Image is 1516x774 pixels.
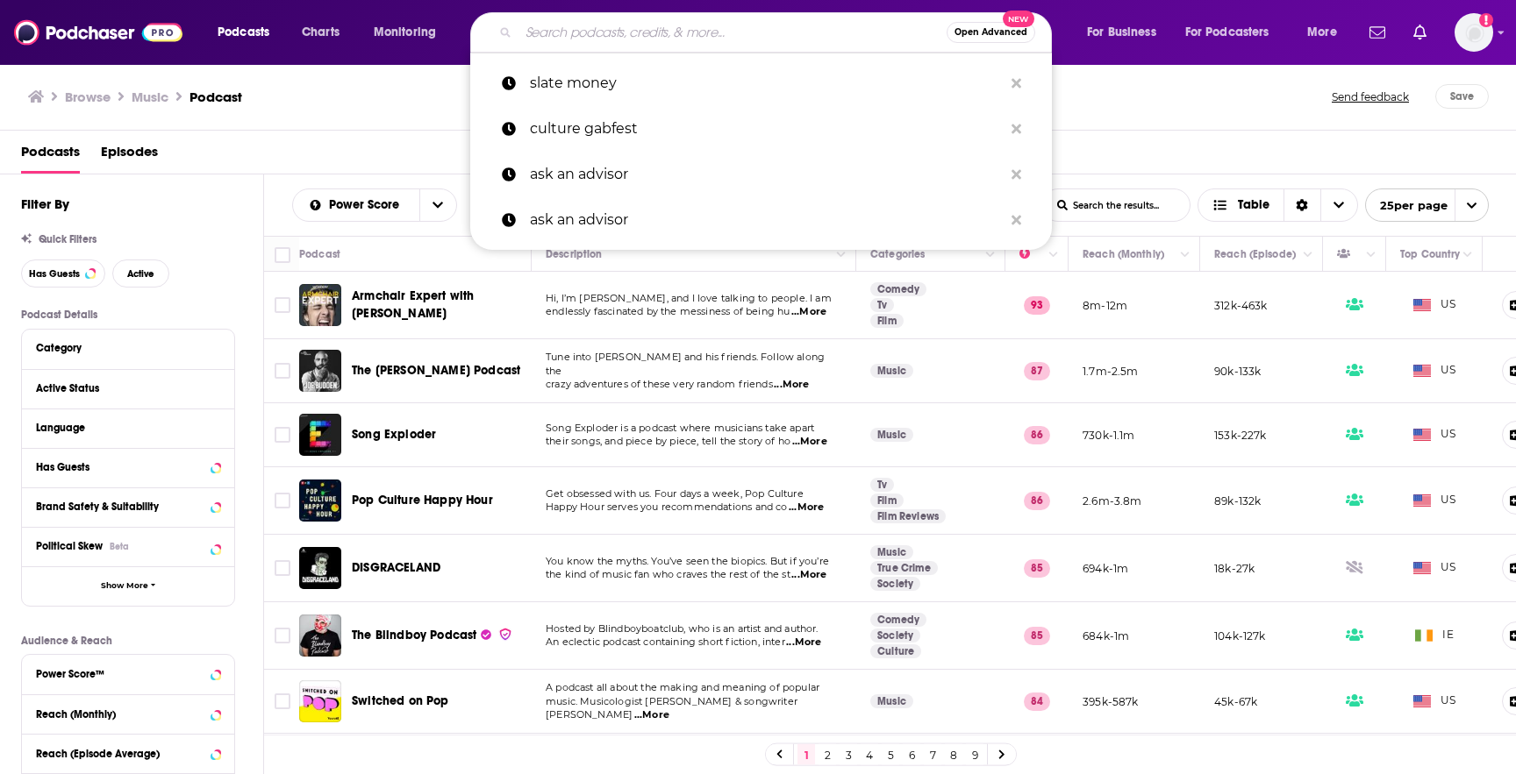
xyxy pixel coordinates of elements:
span: Toggle select row [275,560,290,576]
button: open menu [1174,18,1295,46]
a: Armchair Expert with [PERSON_NAME] [352,288,526,323]
div: Brand Safety & Suitability [36,501,205,513]
a: Show notifications dropdown [1406,18,1434,47]
h2: Choose List sort [292,188,457,222]
span: Quick Filters [39,233,97,245]
span: Episodes [101,138,158,174]
a: Film [870,494,904,508]
span: their songs, and piece by piece, tell the story of ho [546,435,790,447]
span: Podcasts [218,20,269,45]
button: Column Actions [1457,245,1478,266]
a: Show notifications dropdown [1362,18,1392,47]
a: Switched on Pop [299,680,341,722]
span: Armchair Expert with [PERSON_NAME] [352,288,474,321]
span: Song Exploder is a podcast where musicians take apart [546,422,814,434]
button: Language [36,416,220,438]
p: 684k-1m [1083,628,1129,643]
a: Song Exploder [352,426,436,444]
a: Tv [870,298,894,312]
span: Show More [101,581,148,591]
a: Culture [870,644,921,658]
p: 312k-463k [1214,298,1268,313]
p: slate money [530,60,1003,106]
p: ask an advisor [530,197,1003,243]
span: ...More [792,435,827,449]
span: Podcasts [21,138,80,174]
p: 87 [1024,362,1050,380]
p: 84 [1024,692,1050,710]
span: New [1003,11,1034,27]
button: Column Actions [980,245,1001,266]
span: US [1413,426,1456,444]
span: crazy adventures of these very random friends [546,378,773,390]
p: 104k-127k [1214,628,1266,643]
span: For Podcasters [1185,20,1269,45]
span: ...More [786,636,821,650]
a: The [PERSON_NAME] Podcast [352,362,520,380]
button: open menu [419,189,456,221]
a: The Blindboy Podcast [352,627,512,644]
span: Toggle select row [275,628,290,643]
button: open menu [1295,18,1359,46]
h3: Podcast [189,89,242,105]
a: Comedy [870,613,926,627]
span: Power Score [329,199,405,211]
span: More [1307,20,1337,45]
a: 3 [840,744,857,765]
span: US [1413,692,1456,710]
p: 153k-227k [1214,428,1267,443]
a: Charts [290,18,350,46]
img: The Joe Budden Podcast [299,350,341,392]
div: Podcast [299,244,340,265]
button: open menu [293,199,419,211]
span: ...More [774,378,809,392]
button: Column Actions [831,245,852,266]
button: Reach (Episode Average) [36,742,220,763]
span: US [1413,362,1456,380]
span: The Blindboy Podcast [352,628,476,643]
a: 9 [966,744,983,765]
p: Audience & Reach [21,635,235,647]
button: Column Actions [1298,245,1319,266]
span: Has Guests [29,269,80,279]
a: 5 [882,744,899,765]
button: Column Actions [1361,245,1382,266]
span: Happy Hour serves you recommendations and co [546,501,788,513]
a: Society [870,577,920,591]
img: The Blindboy Podcast [299,614,341,657]
button: Column Actions [1043,245,1064,266]
div: Reach (Episode Average) [36,748,205,760]
a: culture gabfest [470,106,1052,152]
span: For Business [1087,20,1156,45]
a: Music [870,694,913,708]
img: DISGRACELAND [299,547,341,589]
a: Music [870,364,913,378]
button: Show profile menu [1455,13,1493,52]
a: Film Reviews [870,509,946,523]
button: Has Guests [36,456,220,478]
p: 86 [1024,492,1050,509]
h3: Browse [65,89,111,105]
span: US [1413,492,1456,509]
span: Pop Culture Happy Hour [352,493,493,508]
button: Active [112,259,169,288]
div: Power Score™ [36,668,205,680]
span: A podcast all about the making and meaning of popular [546,681,819,693]
div: Search podcasts, credits, & more... [487,12,1069,53]
div: Sort Direction [1284,189,1320,221]
button: Power Score™ [36,662,220,684]
button: Political SkewBeta [36,535,220,557]
span: 25 per page [1366,192,1448,219]
button: Has Guests [21,259,105,288]
span: Toggle select row [275,297,290,313]
p: ask an advisor [530,152,1003,197]
input: Search podcasts, credits, & more... [518,18,947,46]
a: 4 [861,744,878,765]
a: DISGRACELAND [352,559,440,577]
button: open menu [205,18,292,46]
div: Reach (Episode) [1214,244,1296,265]
a: ask an advisor [470,197,1052,243]
button: Active Status [36,377,220,399]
